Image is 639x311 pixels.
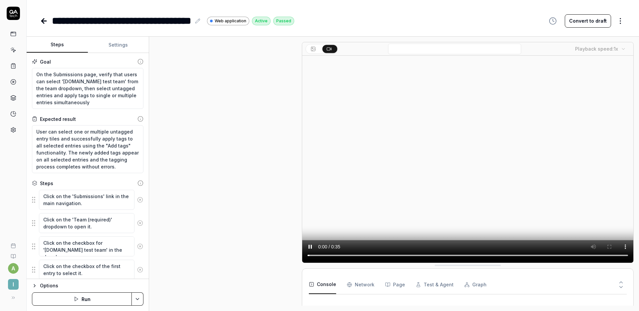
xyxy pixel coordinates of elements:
[3,238,24,248] a: Book a call with us
[40,282,143,290] div: Options
[545,14,561,28] button: View version history
[273,17,294,25] div: Passed
[8,263,19,274] button: a
[134,193,146,206] button: Remove step
[40,116,76,123] div: Expected result
[8,279,19,290] span: I
[464,275,487,294] button: Graph
[32,282,143,290] button: Options
[385,275,405,294] button: Page
[32,189,143,210] div: Suggestions
[215,18,246,24] span: Web application
[40,180,53,187] div: Steps
[32,259,143,280] div: Suggestions
[3,274,24,291] button: I
[32,213,143,233] div: Suggestions
[565,14,611,28] button: Convert to draft
[252,17,271,25] div: Active
[32,292,132,306] button: Run
[347,275,374,294] button: Network
[40,58,51,65] div: Goal
[575,45,618,52] div: Playback speed:
[207,16,249,25] a: Web application
[134,216,146,230] button: Remove step
[27,37,88,53] button: Steps
[134,263,146,276] button: Remove step
[309,275,336,294] button: Console
[134,240,146,253] button: Remove step
[3,248,24,259] a: Documentation
[88,37,149,53] button: Settings
[416,275,454,294] button: Test & Agent
[32,236,143,257] div: Suggestions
